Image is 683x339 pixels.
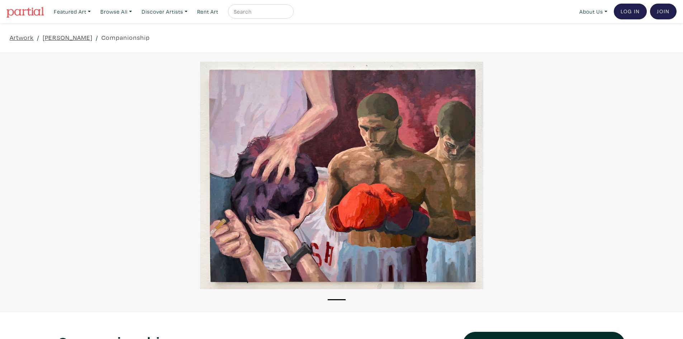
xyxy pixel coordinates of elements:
[37,33,39,42] span: /
[97,4,135,19] a: Browse All
[328,299,346,300] button: 1 of 1
[43,33,93,42] a: [PERSON_NAME]
[233,7,287,16] input: Search
[650,4,677,19] a: Join
[96,33,98,42] span: /
[194,4,222,19] a: Rent Art
[576,4,611,19] a: About Us
[10,33,34,42] a: Artwork
[51,4,94,19] a: Featured Art
[101,33,150,42] a: Companionship
[614,4,647,19] a: Log In
[138,4,191,19] a: Discover Artists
